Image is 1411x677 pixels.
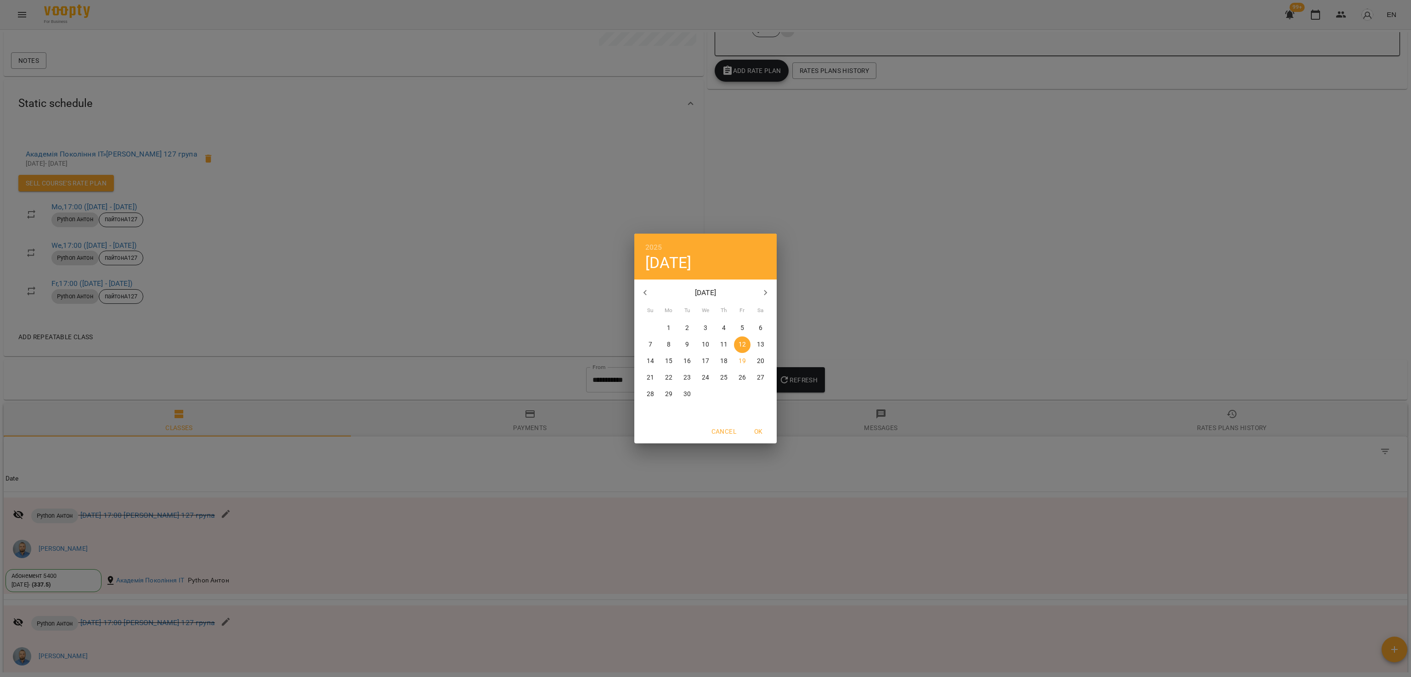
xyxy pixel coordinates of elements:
p: 8 [667,340,671,349]
p: 2 [685,324,689,333]
button: 20 [752,353,769,369]
p: [DATE] [656,287,755,298]
button: 11 [716,336,732,353]
span: Fr [734,306,751,315]
button: 2025 [645,241,662,254]
p: 21 [647,373,654,382]
button: 15 [660,353,677,369]
p: 27 [757,373,764,382]
button: 10 [697,336,714,353]
p: 22 [665,373,672,382]
button: 8 [660,336,677,353]
p: 4 [722,324,726,333]
p: 23 [683,373,691,382]
button: 26 [734,369,751,386]
button: 25 [716,369,732,386]
button: Cancel [708,423,740,440]
button: 6 [752,320,769,336]
button: 12 [734,336,751,353]
button: OK [744,423,773,440]
span: Su [642,306,659,315]
span: Tu [679,306,695,315]
span: OK [747,426,769,437]
p: 17 [702,357,709,366]
p: 28 [647,390,654,399]
p: 10 [702,340,709,349]
p: 30 [683,390,691,399]
p: 9 [685,340,689,349]
button: 4 [716,320,732,336]
p: 5 [740,324,744,333]
button: 23 [679,369,695,386]
p: 26 [739,373,746,382]
button: 3 [697,320,714,336]
p: 16 [683,357,691,366]
button: 17 [697,353,714,369]
button: 7 [642,336,659,353]
p: 14 [647,357,654,366]
p: 11 [720,340,728,349]
p: 7 [649,340,652,349]
button: 2 [679,320,695,336]
button: 1 [660,320,677,336]
p: 12 [739,340,746,349]
p: 3 [704,324,707,333]
span: Th [716,306,732,315]
button: 24 [697,369,714,386]
span: Mo [660,306,677,315]
button: 28 [642,386,659,403]
button: 19 [734,353,751,369]
button: [DATE] [645,253,691,272]
span: We [697,306,714,315]
p: 1 [667,324,671,333]
p: 19 [739,357,746,366]
button: 14 [642,353,659,369]
p: 29 [665,390,672,399]
button: 27 [752,369,769,386]
button: 18 [716,353,732,369]
p: 24 [702,373,709,382]
button: 29 [660,386,677,403]
p: 6 [759,324,762,333]
p: 15 [665,357,672,366]
p: 20 [757,357,764,366]
button: 5 [734,320,751,336]
p: 18 [720,357,728,366]
span: Sa [752,306,769,315]
button: 21 [642,369,659,386]
p: 13 [757,340,764,349]
p: 25 [720,373,728,382]
button: 13 [752,336,769,353]
span: Cancel [711,426,736,437]
button: 9 [679,336,695,353]
button: 16 [679,353,695,369]
button: 22 [660,369,677,386]
button: 30 [679,386,695,403]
